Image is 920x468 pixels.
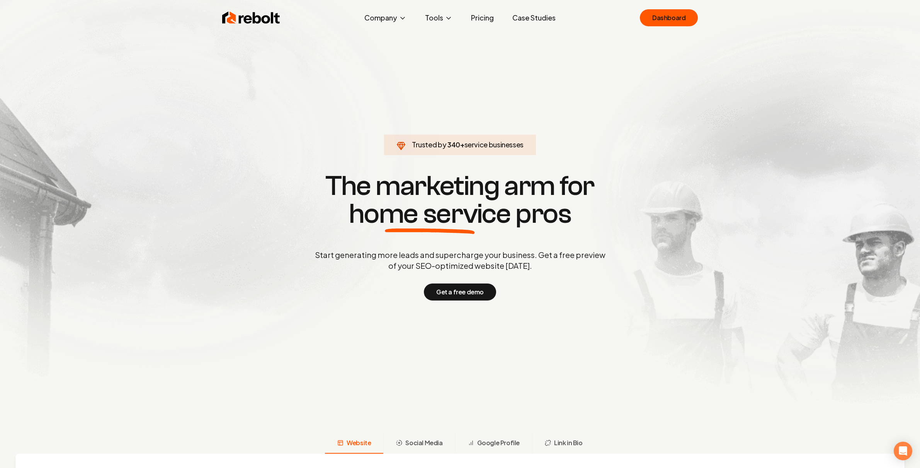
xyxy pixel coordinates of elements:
[325,434,383,454] button: Website
[464,140,524,149] span: service businesses
[313,249,607,271] p: Start generating more leads and supercharge your business. Get a free preview of your SEO-optimiz...
[506,10,562,26] a: Case Studies
[477,438,520,448] span: Google Profile
[349,200,511,228] span: home service
[222,10,280,26] img: Rebolt Logo
[419,10,459,26] button: Tools
[554,438,583,448] span: Link in Bio
[275,172,646,228] h1: The marketing arm for pros
[347,438,371,448] span: Website
[894,442,912,460] div: Open Intercom Messenger
[532,434,595,454] button: Link in Bio
[424,284,496,301] button: Get a free demo
[465,10,500,26] a: Pricing
[412,140,446,149] span: Trusted by
[405,438,442,448] span: Social Media
[383,434,455,454] button: Social Media
[447,139,460,150] span: 340
[460,140,464,149] span: +
[455,434,532,454] button: Google Profile
[358,10,413,26] button: Company
[640,9,698,26] a: Dashboard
